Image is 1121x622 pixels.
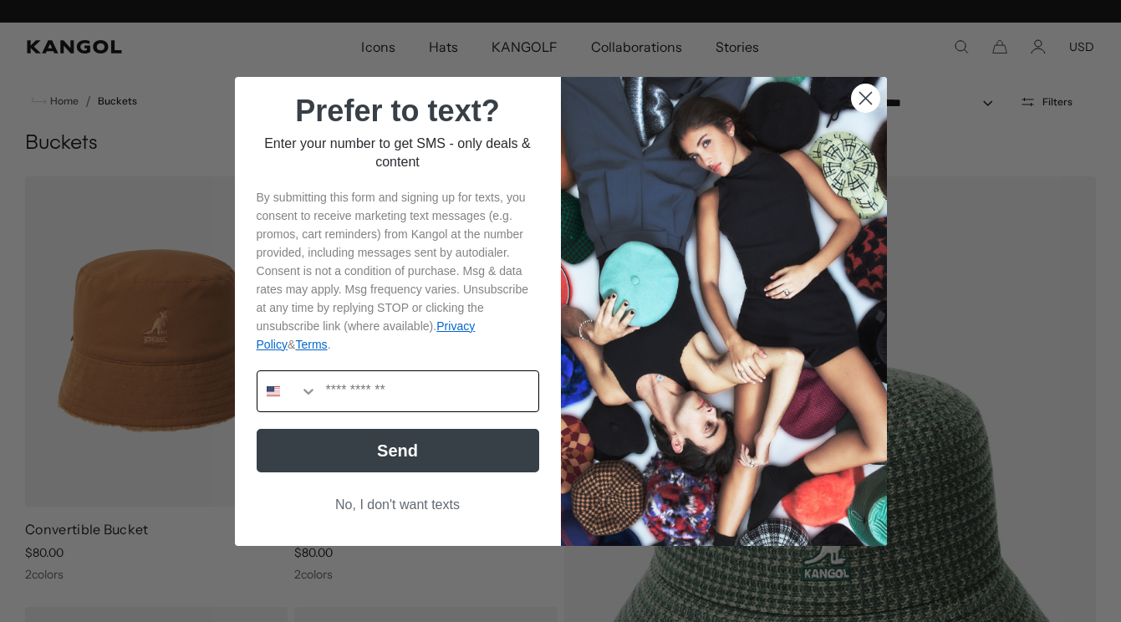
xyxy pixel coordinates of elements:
[257,489,539,521] button: No, I don't want texts
[851,84,880,113] button: Close dialog
[295,94,499,128] span: Prefer to text?
[267,385,280,398] img: United States
[257,188,539,354] p: By submitting this form and signing up for texts, you consent to receive marketing text messages ...
[264,136,531,169] span: Enter your number to get SMS - only deals & content
[295,338,327,351] a: Terms
[257,429,539,472] button: Send
[257,371,318,411] button: Search Countries
[561,77,887,546] img: 32d93059-7686-46ce-88e0-f8be1b64b1a2.jpeg
[318,371,538,411] input: Phone Number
